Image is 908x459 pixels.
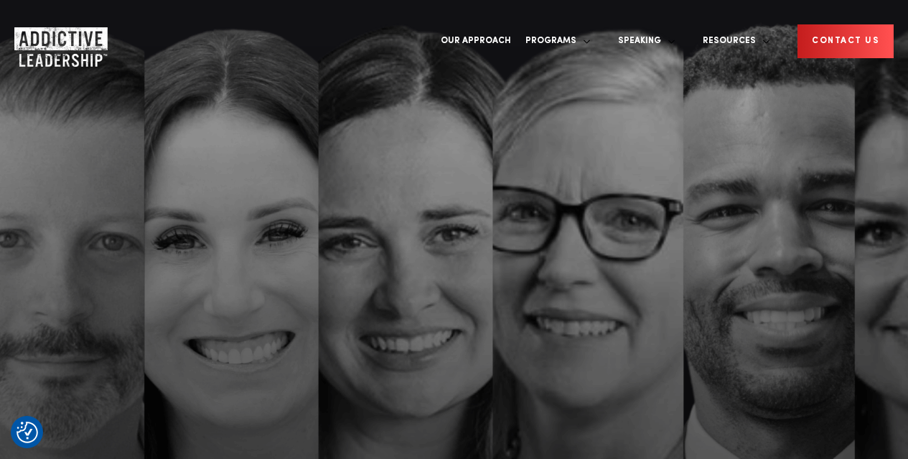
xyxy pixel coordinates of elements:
[797,24,894,58] a: CONTACT US
[17,422,38,443] button: Consent Preferences
[611,14,675,68] a: Speaking
[518,14,591,68] a: Programs
[14,27,100,56] a: Home
[17,422,38,443] img: Revisit consent button
[696,14,770,68] a: Resources
[434,14,518,68] a: Our Approach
